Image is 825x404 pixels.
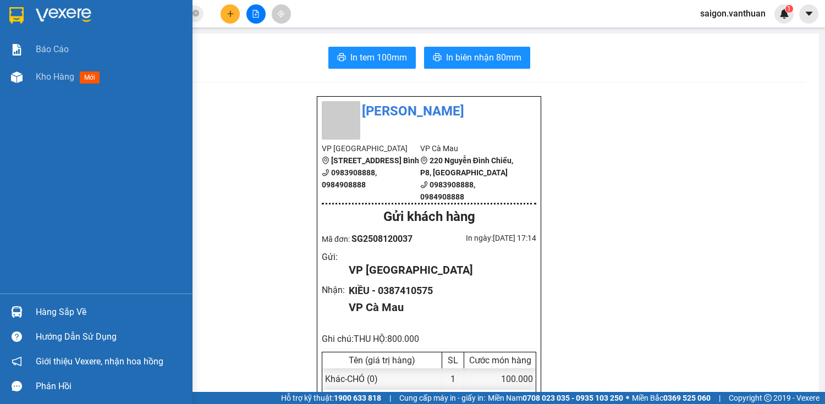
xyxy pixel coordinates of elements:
b: 220 Nguyễn Đình Chiểu, P8, [GEOGRAPHIC_DATA] [420,156,513,177]
div: Mã đơn: [322,232,429,246]
img: solution-icon [11,44,23,56]
div: Tên (giá trị hàng) [325,355,439,366]
b: [STREET_ADDRESS] Bình [331,156,419,165]
span: saigon.vanthuan [691,7,774,20]
span: aim [277,10,285,18]
span: Miền Nam [488,392,623,404]
span: Giới thiệu Vexere, nhận hoa hồng [36,355,163,368]
span: copyright [764,394,772,402]
span: message [12,381,22,391]
div: Hướng dẫn sử dụng [36,329,184,345]
img: warehouse-icon [11,306,23,318]
div: 100.000 [464,368,536,390]
span: In tem 100mm [350,51,407,64]
button: caret-down [799,4,818,24]
span: close-circle [193,9,199,19]
span: Báo cáo [36,42,69,56]
div: KIỀU - 0387410575 [349,283,527,298]
span: In biên nhận 80mm [446,51,521,64]
button: plus [221,4,240,24]
div: SL [445,355,461,366]
li: VP [GEOGRAPHIC_DATA] [322,142,420,154]
div: Nhận : [322,283,349,297]
span: environment [420,157,428,164]
img: logo-vxr [9,7,24,24]
span: | [389,392,391,404]
button: printerIn tem 100mm [328,47,416,69]
li: [PERSON_NAME] [322,101,536,122]
div: Gửi : [322,250,349,264]
b: 0983908888, 0984908888 [322,168,377,189]
span: printer [337,53,346,63]
span: Kho hàng [36,71,74,82]
span: 1 [787,5,791,13]
img: warehouse-icon [11,71,23,83]
span: phone [420,181,428,189]
span: SG2508120037 [351,234,413,244]
strong: 1900 633 818 [334,394,381,402]
img: icon-new-feature [779,9,789,19]
span: | [719,392,721,404]
div: In ngày: [DATE] 17:14 [429,232,536,244]
span: mới [80,71,100,84]
div: Hàng sắp về [36,304,184,320]
b: 0983908888, 0984908888 [420,180,475,201]
strong: 0708 023 035 - 0935 103 250 [522,394,623,402]
span: plus [227,10,234,18]
div: VP [GEOGRAPHIC_DATA] [349,262,527,279]
div: VP Cà Mau [349,299,527,316]
strong: 0369 525 060 [663,394,711,402]
span: Cung cấp máy in - giấy in: [399,392,485,404]
span: caret-down [804,9,814,19]
span: question-circle [12,331,22,342]
sup: 1 [785,5,793,13]
button: printerIn biên nhận 80mm [424,47,530,69]
div: Cước món hàng [467,355,533,366]
span: ⚪️ [626,396,629,400]
span: environment [322,157,329,164]
span: phone [322,169,329,176]
div: Phản hồi [36,378,184,395]
button: file-add [246,4,266,24]
span: printer [433,53,442,63]
span: close-circle [193,10,199,16]
span: notification [12,356,22,367]
div: 1 [442,368,464,390]
div: Gửi khách hàng [322,207,536,228]
div: Ghi chú: THU HỘ:800.000 [322,332,536,346]
span: Hỗ trợ kỹ thuật: [281,392,381,404]
span: Miền Bắc [632,392,711,404]
button: aim [272,4,291,24]
li: VP Cà Mau [420,142,519,154]
span: Khác - CHÓ (0) [325,374,378,384]
span: file-add [252,10,260,18]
